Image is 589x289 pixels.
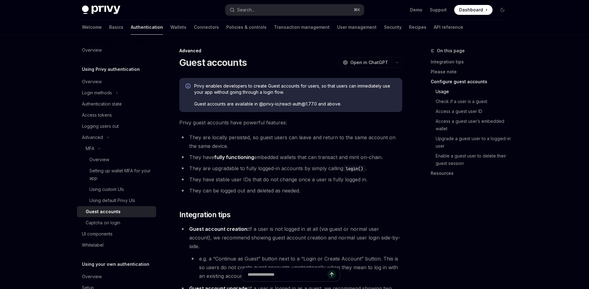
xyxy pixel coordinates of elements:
div: Access tokens [82,111,112,119]
a: Authentication [131,20,163,35]
strong: fully functioning [214,154,254,160]
li: They can be logged out and deleted as needed. [179,186,402,195]
a: Whitelabel [77,239,156,251]
a: Policies & controls [226,20,267,35]
div: Advanced [82,134,103,141]
li: e.g. a “Continue as Guest” button next to a “Login or Create Account” button. This is so users do... [189,254,402,280]
a: Integration tips [431,57,512,67]
a: Basics [109,20,123,35]
div: Overview [82,273,102,280]
a: Setting up wallet MFA for your app [77,165,156,184]
li: If a user is not logged in at all (via guest or normal user account), we recommend showing guest ... [179,225,402,280]
a: Recipes [409,20,426,35]
div: Advanced [179,48,402,54]
div: Whitelabel [82,241,104,249]
li: They have embedded wallets that can transact and mint on-chain. [179,153,402,162]
a: Using custom UIs [77,184,156,195]
img: dark logo [82,6,120,14]
span: ⌘ K [354,7,360,12]
a: Authentication state [77,98,156,110]
div: Using custom UIs [89,186,124,193]
button: Login methods [77,87,156,98]
div: Using default Privy UIs [89,197,135,204]
div: Logging users out [82,123,119,130]
svg: Info [186,84,192,90]
a: Overview [77,271,156,282]
div: MFA [86,145,94,152]
a: Usage [431,87,512,97]
h1: Guest accounts [179,57,247,68]
div: Overview [89,156,109,163]
div: Guest accounts [86,208,121,215]
div: UI components [82,230,113,238]
a: Guest accounts [77,206,156,217]
span: On this page [437,47,465,54]
h5: Using Privy authentication [82,66,140,73]
div: Setting up wallet MFA for your app [89,167,152,182]
a: Captcha on login [77,217,156,228]
span: Open in ChatGPT [350,59,388,66]
span: Integration tips [179,210,230,220]
a: Check if a user is a guest [431,97,512,106]
a: Access a guest user’s embedded wallet [431,116,512,134]
button: Open in ChatGPT [339,57,392,68]
input: Ask a question... [248,268,327,281]
button: Send message [327,270,336,279]
a: Enable a guest user to delete their guest session [431,151,512,168]
div: Captcha on login [86,219,120,226]
a: Logging users out [77,121,156,132]
a: Configure guest accounts [431,77,512,87]
a: Overview [77,154,156,165]
a: Welcome [82,20,102,35]
div: Overview [82,78,102,85]
a: Security [384,20,402,35]
div: Search... [237,6,254,14]
li: They are upgradable to fully logged-in accounts by simply calling . [179,164,402,173]
a: Wallets [170,20,186,35]
a: User management [337,20,377,35]
a: Dashboard [454,5,493,15]
a: Access a guest user ID [431,106,512,116]
span: Privy enables developers to create Guest accounts for users, so that users can immediately use yo... [194,83,396,95]
li: They are locally persisted, so guest users can leave and return to the same account on the same d... [179,133,402,150]
a: Upgrade a guest user to a logged-in user [431,134,512,151]
a: Please note [431,67,512,77]
strong: Guest account creation: [189,226,249,232]
span: Guest accounts are available in @privy-io/react-auth@1.77.0 and above. [194,101,396,107]
a: Overview [77,45,156,56]
button: MFA [77,143,156,154]
a: API reference [434,20,463,35]
a: Resources [431,168,512,178]
button: Toggle dark mode [497,5,507,15]
a: Transaction management [274,20,330,35]
div: Login methods [82,89,112,97]
li: They have stable user IDs that do not change once a user is fully logged in. [179,175,402,184]
a: Demo [410,7,422,13]
h5: Using your own authentication [82,261,149,268]
div: Overview [82,46,102,54]
div: Authentication state [82,100,122,108]
button: Search...⌘K [225,4,364,15]
a: Support [430,7,447,13]
button: Advanced [77,132,156,143]
span: Dashboard [459,7,483,13]
a: Overview [77,76,156,87]
span: Privy guest accounts have powerful features: [179,118,402,127]
a: Using default Privy UIs [77,195,156,206]
a: UI components [77,228,156,239]
code: login() [343,165,365,172]
a: Access tokens [77,110,156,121]
a: Connectors [194,20,219,35]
